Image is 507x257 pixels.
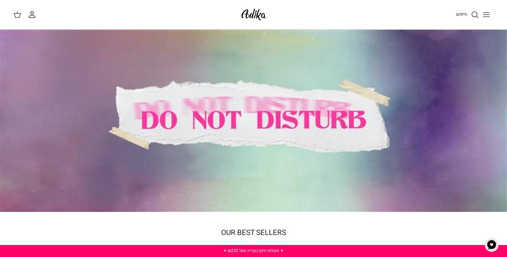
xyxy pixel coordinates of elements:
[456,11,479,19] a: חיפוש
[223,248,284,254] a: ✦ משלוח חינם בקנייה מעל ₪220 ✦
[479,7,494,22] button: Toggle menu
[28,11,39,19] a: החשבון שלי
[456,11,467,17] span: חיפוש
[221,228,286,238] a: OUR BEST SELLERS
[482,235,502,255] button: צ'אט
[239,7,268,22] img: Adika IL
